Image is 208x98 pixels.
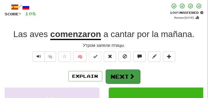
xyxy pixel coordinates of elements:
small: Review: [DATE] [174,16,194,19]
u: comenzaron [50,29,101,40]
span: 108 [25,11,36,16]
div: / [5,3,36,11]
div: Mastered [170,10,203,15]
button: ½ [45,51,56,62]
button: Reset to 0% Mastered (alt+r) [104,51,116,62]
button: Ignore sentence (alt+i) [119,51,131,62]
span: aves [30,29,48,39]
button: Favorite sentence (alt+f) [59,51,71,62]
button: Explain [68,71,102,81]
button: Add to collection (alt+a) [163,51,175,62]
button: Edit sentence (alt+d) [148,51,161,62]
button: 🧠 [73,51,87,62]
span: la [152,29,159,39]
span: . [101,29,195,39]
div: Утром запели птицы. [5,42,203,48]
button: Set this sentence to 100% Mastered (alt+m) [89,51,101,62]
span: Las [13,29,27,39]
div: Text-to-speech controls [31,51,56,65]
span: 100 % [170,11,180,14]
span: mañana [161,29,192,39]
span: por [137,29,149,39]
button: Next [106,70,140,84]
span: a [104,29,108,39]
span: cantar [111,29,135,39]
span: Score: [5,12,21,16]
button: Discuss sentence (alt+u) [133,51,146,62]
button: Play sentence audio (ctl+space) [33,51,45,62]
